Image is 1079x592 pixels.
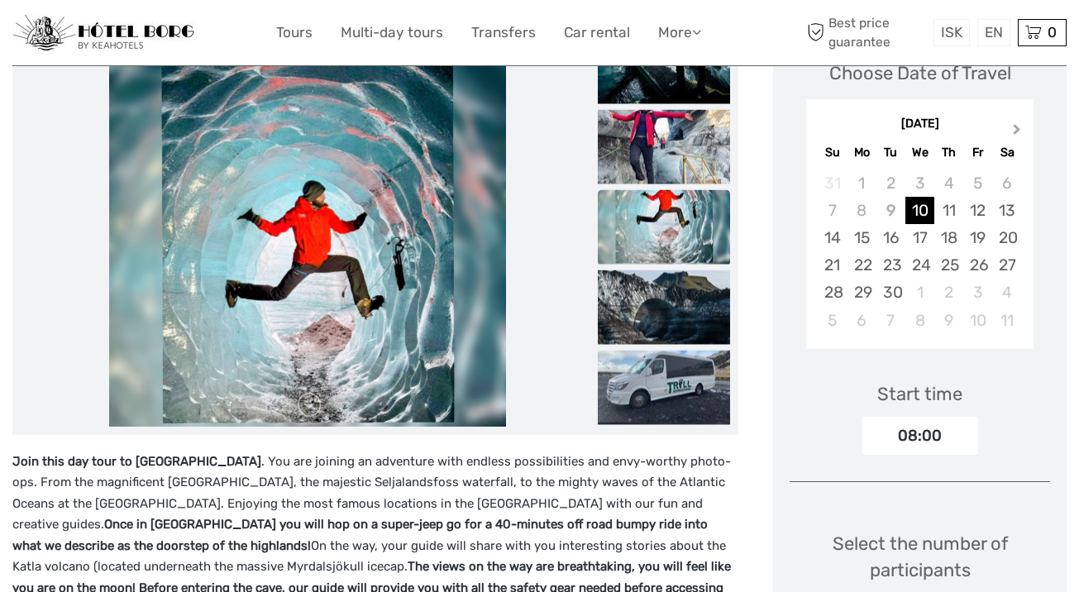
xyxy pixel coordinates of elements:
[811,169,1028,334] div: month 2025-09
[876,279,905,306] div: Choose Tuesday, September 30th, 2025
[934,251,963,279] div: Choose Thursday, September 25th, 2025
[876,224,905,251] div: Choose Tuesday, September 16th, 2025
[934,169,963,197] div: Not available Thursday, September 4th, 2025
[934,197,963,224] div: Choose Thursday, September 11th, 2025
[862,417,978,455] div: 08:00
[934,279,963,306] div: Choose Thursday, October 2nd, 2025
[905,197,934,224] div: Choose Wednesday, September 10th, 2025
[12,454,261,469] strong: Join this day tour to [GEOGRAPHIC_DATA]
[803,14,929,50] span: Best price guarantee
[905,224,934,251] div: Choose Wednesday, September 17th, 2025
[598,29,730,103] img: aefba759b66d4ef1bab3e018b6f44f49_slider_thumbnail.jpeg
[12,517,708,553] strong: go for a 40-minutes off road bumpy ride into what we describe as the doorstep of the highlands!
[963,197,992,224] div: Choose Friday, September 12th, 2025
[818,251,847,279] div: Choose Sunday, September 21st, 2025
[934,224,963,251] div: Choose Thursday, September 18th, 2025
[598,270,730,344] img: 742810a6ab314386a9535422756f9a7a_slider_thumbnail.jpeg
[847,169,876,197] div: Not available Monday, September 1st, 2025
[806,116,1034,133] div: [DATE]
[905,251,934,279] div: Choose Wednesday, September 24th, 2025
[876,307,905,334] div: Choose Tuesday, October 7th, 2025
[941,24,962,41] span: ISK
[905,279,934,306] div: Choose Wednesday, October 1st, 2025
[934,307,963,334] div: Choose Thursday, October 9th, 2025
[963,224,992,251] div: Choose Friday, September 19th, 2025
[847,279,876,306] div: Choose Monday, September 29th, 2025
[818,224,847,251] div: Choose Sunday, September 14th, 2025
[934,141,963,164] div: Th
[1045,24,1059,41] span: 0
[876,141,905,164] div: Tu
[992,224,1021,251] div: Choose Saturday, September 20th, 2025
[992,251,1021,279] div: Choose Saturday, September 27th, 2025
[876,251,905,279] div: Choose Tuesday, September 23rd, 2025
[12,15,194,51] img: 97-048fac7b-21eb-4351-ac26-83e096b89eb3_logo_small.jpg
[905,307,934,334] div: Choose Wednesday, October 8th, 2025
[564,21,630,45] a: Car rental
[876,169,905,197] div: Not available Tuesday, September 2nd, 2025
[977,19,1010,46] div: EN
[876,197,905,224] div: Not available Tuesday, September 9th, 2025
[818,279,847,306] div: Choose Sunday, September 28th, 2025
[598,189,730,264] img: abdd73aa9b48488bb8532727aa036728_slider_thumbnail.png
[992,279,1021,306] div: Choose Saturday, October 4th, 2025
[818,141,847,164] div: Su
[847,251,876,279] div: Choose Monday, September 22nd, 2025
[818,169,847,197] div: Not available Sunday, August 31st, 2025
[23,29,187,42] p: We're away right now. Please check back later!
[658,21,701,45] a: More
[847,141,876,164] div: Mo
[109,30,506,427] img: abdd73aa9b48488bb8532727aa036728_main_slider.png
[341,21,443,45] a: Multi-day tours
[104,517,443,532] strong: Once in [GEOGRAPHIC_DATA] you will hop on a super-jeep
[598,350,730,424] img: 740222f3d9924d39b6cb0196517fd209_slider_thumbnail.png
[905,141,934,164] div: We
[1005,120,1032,146] button: Next Month
[877,381,962,407] div: Start time
[992,307,1021,334] div: Choose Saturday, October 11th, 2025
[276,21,313,45] a: Tours
[963,141,992,164] div: Fr
[905,169,934,197] div: Not available Wednesday, September 3rd, 2025
[818,197,847,224] div: Not available Sunday, September 7th, 2025
[598,109,730,184] img: 47766b3ff2534a52b0af9a0e44156c3e_slider_thumbnail.jpeg
[847,197,876,224] div: Not available Monday, September 8th, 2025
[963,169,992,197] div: Not available Friday, September 5th, 2025
[992,197,1021,224] div: Choose Saturday, September 13th, 2025
[992,169,1021,197] div: Not available Saturday, September 6th, 2025
[963,279,992,306] div: Choose Friday, October 3rd, 2025
[829,60,1011,86] div: Choose Date of Travel
[963,307,992,334] div: Choose Friday, October 10th, 2025
[190,26,210,45] button: Open LiveChat chat widget
[992,141,1021,164] div: Sa
[847,307,876,334] div: Choose Monday, October 6th, 2025
[963,251,992,279] div: Choose Friday, September 26th, 2025
[471,21,536,45] a: Transfers
[847,224,876,251] div: Choose Monday, September 15th, 2025
[818,307,847,334] div: Choose Sunday, October 5th, 2025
